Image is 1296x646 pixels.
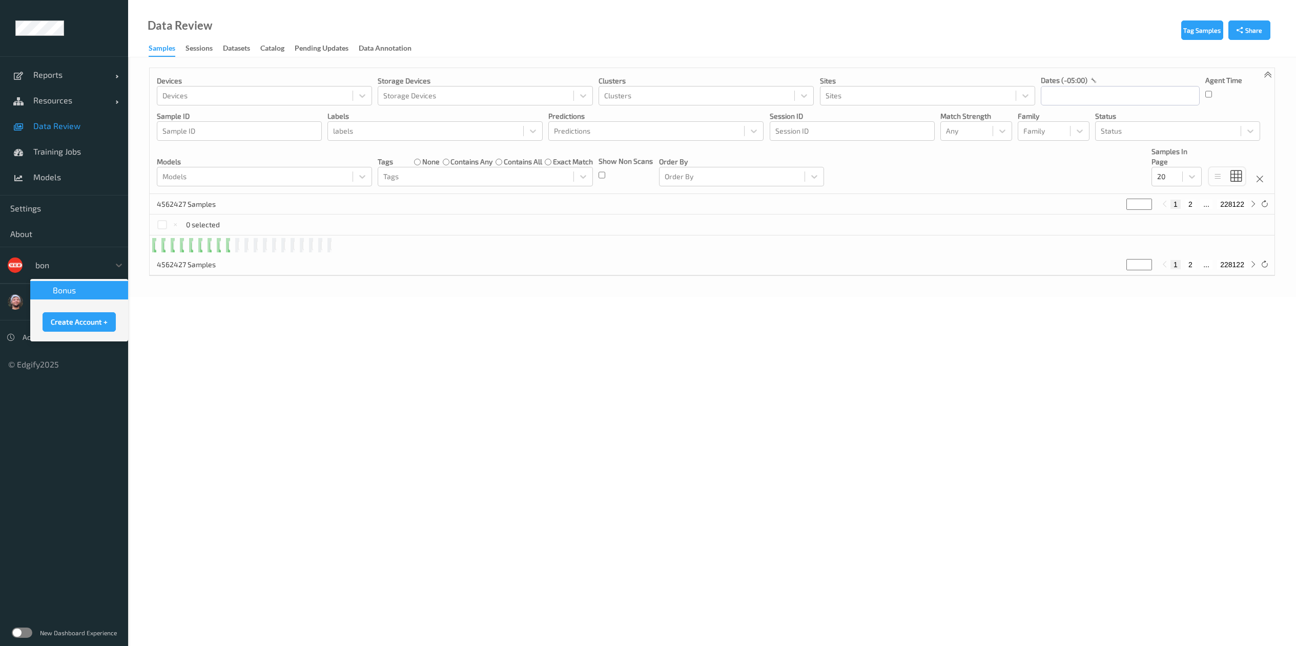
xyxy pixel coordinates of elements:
p: 4562427 Samples [157,199,234,209]
button: 228122 [1217,260,1247,269]
button: 2 [1185,200,1196,209]
div: Data Annotation [359,43,412,56]
a: Samples [149,41,186,57]
a: Datasets [223,41,260,56]
p: Order By [659,157,824,167]
p: Session ID [770,111,935,121]
div: Pending Updates [295,43,348,56]
div: Samples [149,43,175,57]
p: Tags [378,157,393,167]
p: Devices [157,76,372,86]
button: 2 [1185,260,1196,269]
p: Samples In Page [1151,146,1202,167]
button: 1 [1170,260,1181,269]
p: Sample ID [157,111,322,121]
button: 1 [1170,200,1181,209]
label: none [422,157,440,167]
p: dates (-05:00) [1041,75,1087,85]
p: Models [157,157,372,167]
div: Catalog [260,43,284,56]
p: Match Strength [940,111,1012,121]
p: 0 selected [186,220,220,230]
p: Storage Devices [378,76,593,86]
p: Status [1095,111,1260,121]
a: Pending Updates [295,41,359,56]
label: contains any [450,157,492,167]
p: labels [327,111,543,121]
div: Sessions [186,43,213,56]
button: ... [1200,260,1212,269]
p: Show Non Scans [599,156,653,166]
a: Sessions [186,41,223,56]
p: Agent Time [1205,75,1242,85]
div: Datasets [223,43,250,56]
p: Clusters [599,76,814,86]
button: ... [1200,200,1212,209]
button: 228122 [1217,200,1247,209]
p: 4562427 Samples [157,260,234,270]
div: Data Review [148,20,212,31]
button: Share [1228,20,1270,40]
a: Catalog [260,41,295,56]
button: Tag Samples [1181,20,1223,40]
p: Family [1018,111,1089,121]
label: contains all [504,157,542,167]
a: Data Annotation [359,41,422,56]
label: exact match [553,157,593,167]
p: Sites [820,76,1035,86]
p: Predictions [548,111,764,121]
